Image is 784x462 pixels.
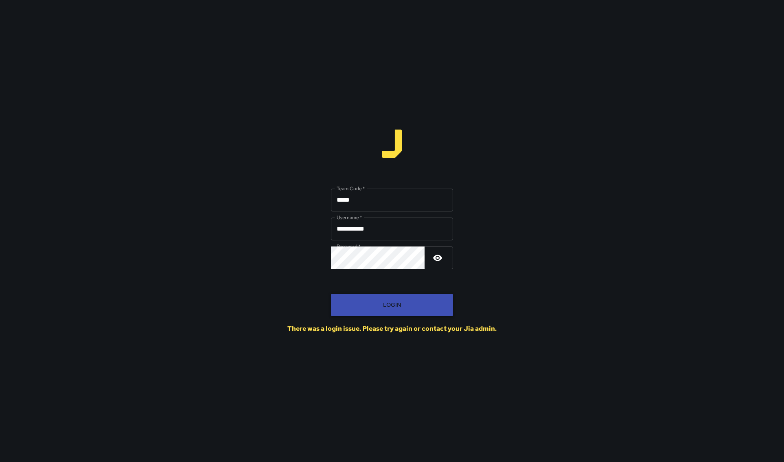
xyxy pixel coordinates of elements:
[287,324,497,333] div: There was a login issue. Please try again or contact your Jia admin.
[331,294,453,316] button: Login
[337,214,362,221] label: Username
[337,185,365,192] label: Team Code
[337,243,360,250] label: Password
[378,130,406,158] img: logo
